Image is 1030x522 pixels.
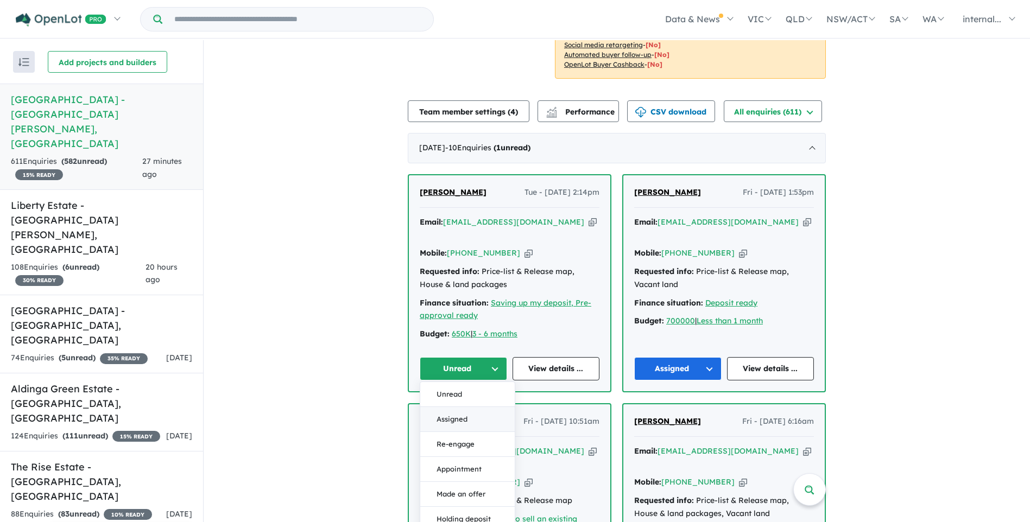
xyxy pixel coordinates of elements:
[525,186,599,199] span: Tue - [DATE] 2:14pm
[11,198,192,257] h5: Liberty Estate - [GEOGRAPHIC_DATA][PERSON_NAME] , [GEOGRAPHIC_DATA]
[523,415,599,428] span: Fri - [DATE] 10:51am
[510,107,515,117] span: 4
[166,431,192,441] span: [DATE]
[635,107,646,118] img: download icon
[589,445,597,457] button: Copy
[634,217,658,227] strong: Email:
[739,247,747,259] button: Copy
[16,13,106,27] img: Openlot PRO Logo White
[452,329,471,339] a: 650K
[634,248,661,258] strong: Mobile:
[634,416,701,426] span: [PERSON_NAME]
[18,58,29,66] img: sort.svg
[803,217,811,228] button: Copy
[513,357,600,380] a: View details ...
[447,248,520,258] a: [PHONE_NUMBER]
[646,41,661,49] span: [No]
[634,316,664,326] strong: Budget:
[62,431,108,441] strong: ( unread)
[112,431,160,442] span: 15 % READY
[11,381,192,425] h5: Aldinga Green Estate - [GEOGRAPHIC_DATA] , [GEOGRAPHIC_DATA]
[420,382,515,407] button: Unread
[420,457,515,482] button: Appointment
[654,50,669,59] span: [No]
[420,329,450,339] strong: Budget:
[634,187,701,197] span: [PERSON_NAME]
[146,262,178,285] span: 20 hours ago
[420,298,591,321] a: Saving up my deposit, Pre-approval ready
[589,217,597,228] button: Copy
[408,133,826,163] div: [DATE]
[697,316,763,326] a: Less than 1 month
[634,495,694,505] strong: Requested info:
[634,298,703,308] strong: Finance situation:
[564,60,644,68] u: OpenLot Buyer Cashback
[525,247,533,259] button: Copy
[11,352,148,365] div: 74 Enquir ies
[420,187,486,197] span: [PERSON_NAME]
[627,100,715,122] button: CSV download
[58,509,99,519] strong: ( unread)
[15,275,64,286] span: 30 % READY
[48,51,167,73] button: Add projects and builders
[11,155,142,181] div: 611 Enquir ies
[658,217,799,227] a: [EMAIL_ADDRESS][DOMAIN_NAME]
[661,477,735,487] a: [PHONE_NUMBER]
[11,303,192,347] h5: [GEOGRAPHIC_DATA] - [GEOGRAPHIC_DATA] , [GEOGRAPHIC_DATA]
[963,14,1001,24] span: internal...
[165,8,431,31] input: Try estate name, suburb, builder or developer
[142,156,182,179] span: 27 minutes ago
[59,353,96,362] strong: ( unread)
[634,265,814,291] div: Price-list & Release map, Vacant land
[166,509,192,519] span: [DATE]
[64,156,77,166] span: 582
[420,328,599,341] div: |
[564,50,652,59] u: Automated buyer follow-up
[445,143,530,152] span: - 10 Enquir ies
[420,248,447,258] strong: Mobile:
[420,265,599,291] div: Price-list & Release map, House & land packages
[647,60,662,68] span: [No]
[62,262,99,272] strong: ( unread)
[634,266,694,276] strong: Requested info:
[11,508,152,521] div: 88 Enquir ies
[548,107,615,117] span: Performance
[634,357,722,380] button: Assigned
[420,357,507,380] button: Unread
[61,353,66,362] span: 5
[739,476,747,488] button: Copy
[727,357,814,380] a: View details ...
[11,430,160,443] div: 124 Enquir ies
[420,482,515,507] button: Made an offer
[61,156,107,166] strong: ( unread)
[547,107,557,113] img: line-chart.svg
[661,248,735,258] a: [PHONE_NUMBER]
[100,353,148,364] span: 35 % READY
[743,186,814,199] span: Fri - [DATE] 1:53pm
[408,100,529,122] button: Team member settings (4)
[564,41,643,49] u: Social media retargeting
[525,476,533,488] button: Copy
[803,445,811,457] button: Copy
[61,509,69,519] span: 83
[420,217,443,227] strong: Email:
[634,477,661,487] strong: Mobile:
[420,407,515,432] button: Assigned
[11,261,146,287] div: 108 Enquir ies
[11,92,192,151] h5: [GEOGRAPHIC_DATA] - [GEOGRAPHIC_DATA][PERSON_NAME] , [GEOGRAPHIC_DATA]
[65,262,69,272] span: 6
[472,329,517,339] a: 3 - 6 months
[420,298,489,308] strong: Finance situation:
[546,110,557,117] img: bar-chart.svg
[705,298,757,308] a: Deposit ready
[742,415,814,428] span: Fri - [DATE] 6:16am
[666,316,695,326] a: 700000
[634,186,701,199] a: [PERSON_NAME]
[420,266,479,276] strong: Requested info:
